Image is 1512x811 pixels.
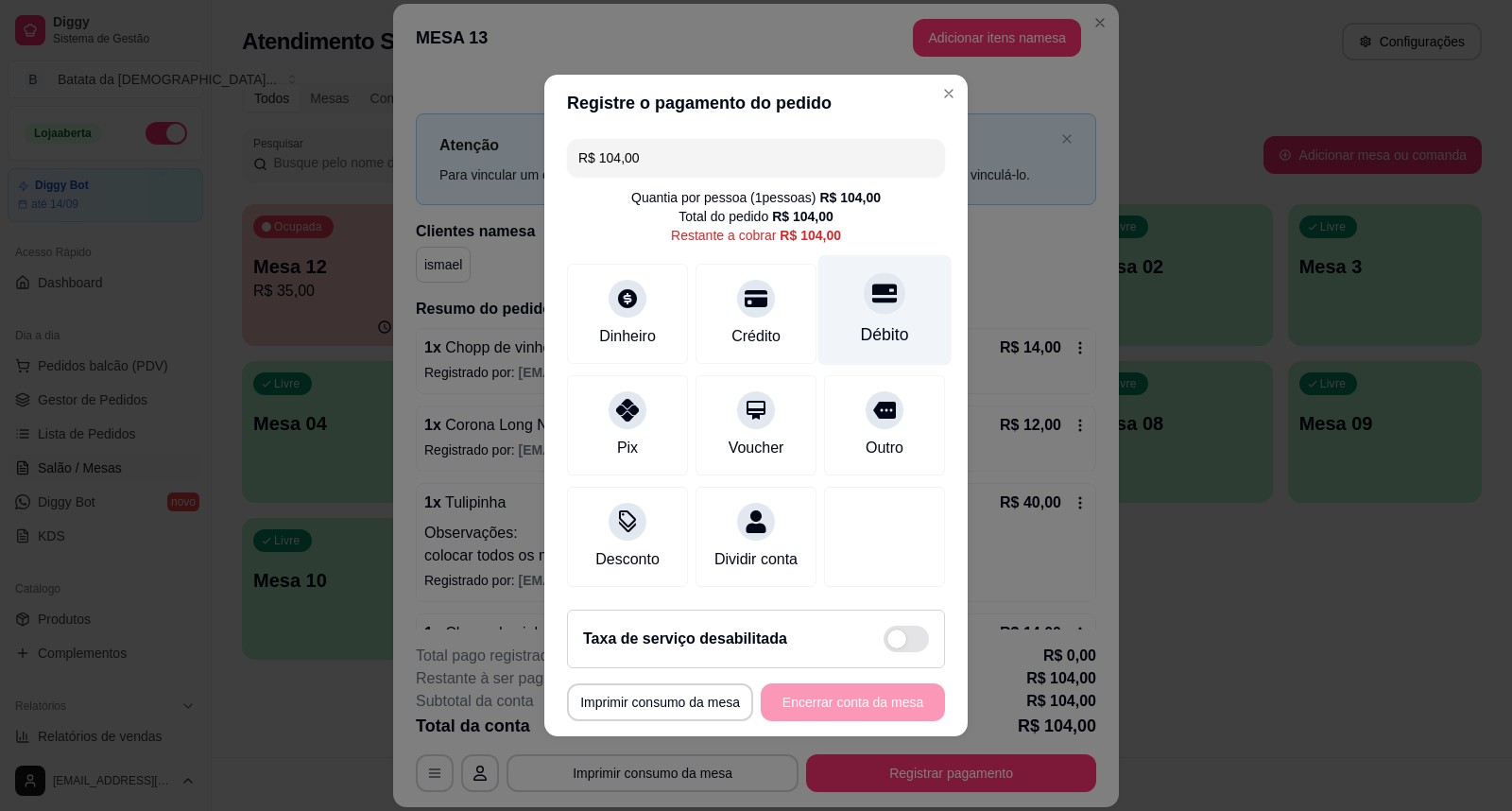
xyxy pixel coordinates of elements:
[671,226,841,245] div: Restante a cobrar
[714,548,798,571] div: Dividir conta
[544,75,968,131] header: Registre o pagamento do pedido
[567,683,753,721] button: Imprimir consumo da mesa
[866,437,903,459] div: Outro
[617,437,638,459] div: Pix
[679,207,833,226] div: Total do pedido
[631,188,881,207] div: Quantia por pessoa ( 1 pessoas)
[819,188,881,207] div: R$ 104,00
[934,78,964,109] button: Close
[578,139,934,177] input: Ex.: hambúrguer de cordeiro
[861,322,909,347] div: Débito
[583,628,787,650] h2: Taxa de serviço desabilitada
[780,226,841,245] div: R$ 104,00
[729,437,784,459] div: Voucher
[731,325,781,348] div: Crédito
[595,548,660,571] div: Desconto
[772,207,833,226] div: R$ 104,00
[599,325,656,348] div: Dinheiro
